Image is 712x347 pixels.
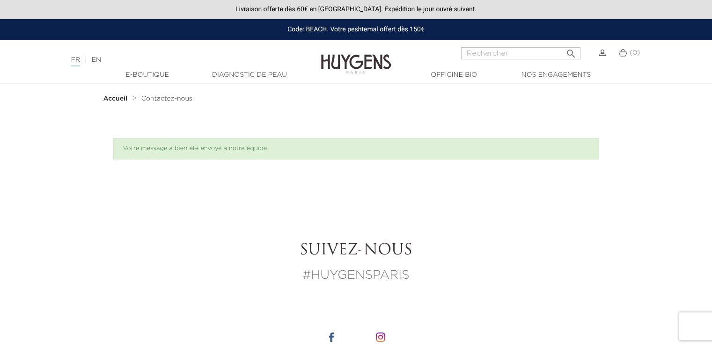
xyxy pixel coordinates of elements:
span: (0) [630,50,640,56]
button:  [563,44,580,57]
p: #HUYGENSPARIS [96,267,616,285]
span: Contactez-nous [141,95,192,102]
a: Contactez-nous [141,95,192,102]
a: Accueil [103,95,130,102]
strong: Accueil [103,95,128,102]
a: Diagnostic de peau [203,70,296,80]
img: icone instagram [376,333,385,342]
a: EN [92,57,101,63]
img: icone facebook [327,333,336,342]
h2: Suivez-nous [96,242,616,260]
img: Huygens [321,39,391,75]
i:  [565,45,577,57]
a: Officine Bio [407,70,501,80]
a: FR [71,57,80,66]
a: E-Boutique [101,70,194,80]
div: | [66,54,290,65]
input: Rechercher [461,47,580,59]
li: Votre message a bien été envoyé à notre équipe. [123,144,589,153]
a: Nos engagements [509,70,603,80]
